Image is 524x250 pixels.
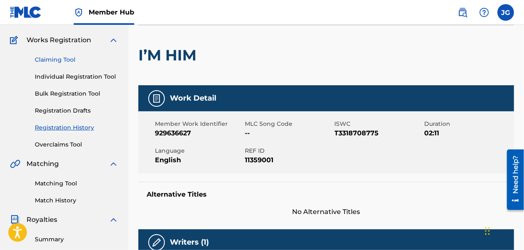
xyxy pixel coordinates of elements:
iframe: Resource Center [501,147,524,213]
a: Registration History [35,123,118,132]
div: Drag [485,219,490,243]
img: Works Registration [10,35,21,45]
a: Match History [35,196,118,205]
img: help [479,7,489,17]
span: 02:11 [424,128,512,138]
a: CatalogCatalog [10,15,53,25]
a: Summary [35,235,118,244]
img: expand [109,35,118,45]
div: User Menu [497,4,514,21]
img: Matching [10,159,20,169]
span: REF ID [245,147,333,155]
h5: Writers (1) [170,238,209,247]
span: Member Hub [89,7,134,17]
img: Royalties [10,215,20,225]
span: Language [155,147,243,155]
img: Writers [152,238,162,248]
span: 929636627 [155,128,243,138]
div: Help [476,4,493,21]
a: Registration Drafts [35,106,118,115]
h5: Work Detail [170,94,216,103]
img: MLC Logo [10,6,42,18]
h2: I’M HIM [138,46,200,65]
span: English [155,155,243,165]
span: 11359001 [245,155,333,165]
img: expand [109,215,118,225]
a: Overclaims Tool [35,140,118,149]
span: Works Registration [27,35,91,45]
h5: Alternative Titles [147,190,506,199]
span: MLC Song Code [245,120,333,128]
span: Duration [424,120,512,128]
img: search [458,7,468,17]
span: No Alternative Titles [138,207,514,217]
img: Top Rightsholder [74,7,84,17]
span: Royalties [27,215,57,225]
a: Claiming Tool [35,55,118,64]
a: Matching Tool [35,179,118,188]
span: ISWC [335,120,423,128]
span: Matching [27,159,59,169]
span: T3318708775 [335,128,423,138]
a: Bulk Registration Tool [35,89,118,98]
span: -- [245,128,333,138]
a: Public Search [454,4,471,21]
iframe: Chat Widget [483,210,524,250]
span: Member Work Identifier [155,120,243,128]
img: expand [109,159,118,169]
img: Work Detail [152,94,162,103]
a: Individual Registration Tool [35,72,118,81]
